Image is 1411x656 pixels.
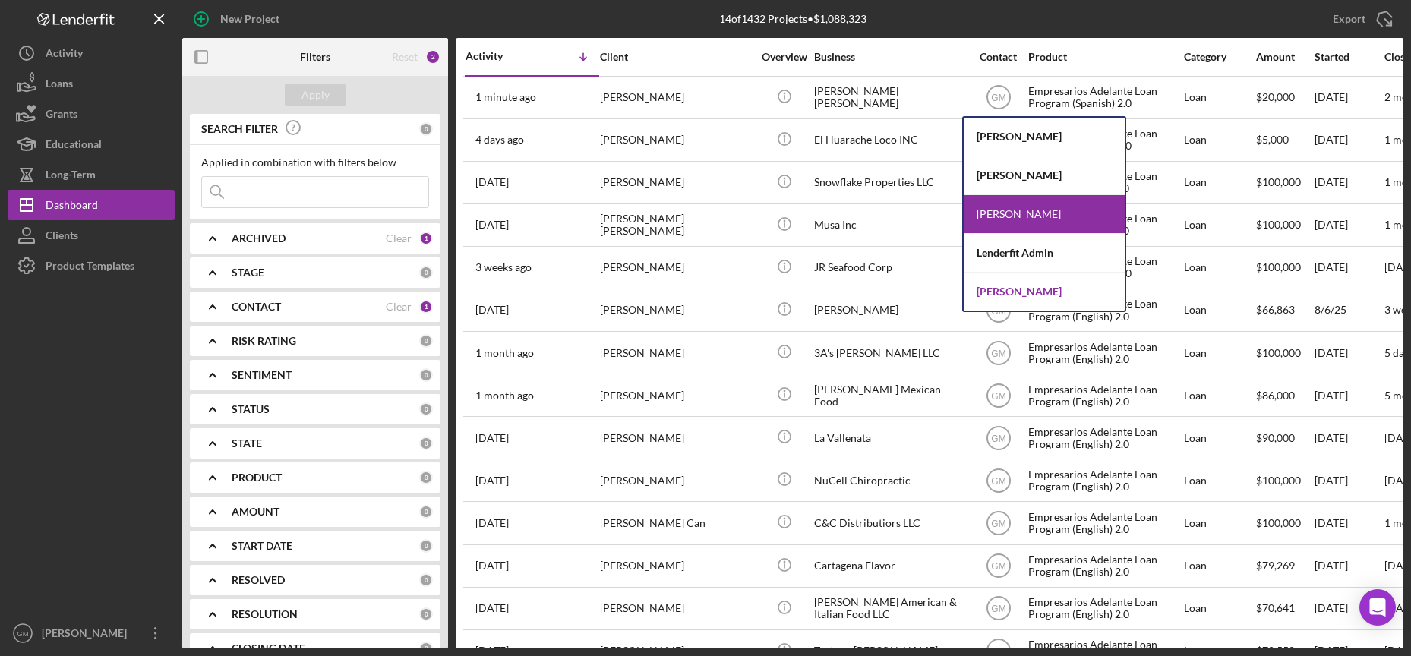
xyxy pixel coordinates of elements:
[991,561,1005,572] text: GM
[1256,205,1313,245] div: $100,000
[600,546,752,586] div: [PERSON_NAME]
[600,248,752,288] div: [PERSON_NAME]
[964,234,1125,273] div: Lenderfit Admin
[991,348,1005,358] text: GM
[1315,588,1383,629] div: [DATE]
[600,588,752,629] div: [PERSON_NAME]
[814,418,966,458] div: La Vallenata
[419,368,433,382] div: 0
[600,503,752,543] div: [PERSON_NAME] Can
[1315,375,1383,415] div: [DATE]
[466,50,532,62] div: Activity
[419,573,433,587] div: 0
[419,607,433,621] div: 0
[1315,248,1383,288] div: [DATE]
[232,506,279,518] b: AMOUNT
[814,77,966,118] div: [PERSON_NAME] [PERSON_NAME]
[182,4,295,34] button: New Project
[600,77,752,118] div: [PERSON_NAME]
[220,4,279,34] div: New Project
[232,335,296,347] b: RISK RATING
[8,38,175,68] button: Activity
[991,475,1005,486] text: GM
[419,402,433,416] div: 0
[1333,4,1365,34] div: Export
[285,84,346,106] button: Apply
[419,471,433,484] div: 0
[1256,460,1313,500] div: $100,000
[8,68,175,99] button: Loans
[46,38,83,72] div: Activity
[232,437,262,449] b: STATE
[46,251,134,285] div: Product Templates
[1256,248,1313,288] div: $100,000
[419,505,433,519] div: 0
[1184,77,1255,118] div: Loan
[1184,120,1255,160] div: Loan
[1315,418,1383,458] div: [DATE]
[719,13,866,25] div: 14 of 1432 Projects • $1,088,323
[419,232,433,245] div: 1
[814,120,966,160] div: El Huarache Loco INC
[1184,546,1255,586] div: Loan
[600,290,752,330] div: [PERSON_NAME]
[386,301,412,313] div: Clear
[1256,418,1313,458] div: $90,000
[475,219,509,231] time: 2025-08-25 19:56
[600,120,752,160] div: [PERSON_NAME]
[814,162,966,203] div: Snowflake Properties LLC
[1028,375,1180,415] div: Empresarios Adelante Loan Program (English) 2.0
[392,51,418,63] div: Reset
[991,519,1005,529] text: GM
[1256,77,1313,118] div: $20,000
[17,629,28,638] text: GM
[46,190,98,224] div: Dashboard
[814,503,966,543] div: C&C Distributiors LLC
[8,251,175,281] button: Product Templates
[475,389,534,402] time: 2025-07-23 01:10
[964,273,1125,311] div: [PERSON_NAME]
[1256,546,1313,586] div: $79,269
[1256,290,1313,330] div: $66,863
[814,375,966,415] div: [PERSON_NAME] Mexican Food
[1315,503,1383,543] div: [DATE]
[1184,375,1255,415] div: Loan
[475,134,524,146] time: 2025-08-30 00:19
[1184,205,1255,245] div: Loan
[475,347,534,359] time: 2025-07-25 02:09
[386,232,412,244] div: Clear
[600,162,752,203] div: [PERSON_NAME]
[1184,51,1255,63] div: Category
[8,99,175,129] button: Grants
[1184,290,1255,330] div: Loan
[425,49,440,65] div: 2
[8,190,175,220] button: Dashboard
[8,129,175,159] button: Educational
[8,220,175,251] button: Clients
[46,129,102,163] div: Educational
[201,156,429,169] div: Applied in combination with filters below
[1184,588,1255,629] div: Loan
[475,304,509,316] time: 2025-08-08 15:22
[964,156,1125,195] div: [PERSON_NAME]
[46,99,77,133] div: Grants
[964,195,1125,234] div: [PERSON_NAME]
[232,642,305,654] b: CLOSING DATE
[8,618,175,648] button: GM[PERSON_NAME]
[1315,51,1383,63] div: Started
[1028,460,1180,500] div: Empresarios Adelante Loan Program (English) 2.0
[1028,418,1180,458] div: Empresarios Adelante Loan Program (English) 2.0
[1184,418,1255,458] div: Loan
[419,437,433,450] div: 0
[475,91,536,103] time: 2025-09-02 23:01
[419,122,433,136] div: 0
[600,375,752,415] div: [PERSON_NAME]
[1184,248,1255,288] div: Loan
[300,51,330,63] b: Filters
[991,93,1005,103] text: GM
